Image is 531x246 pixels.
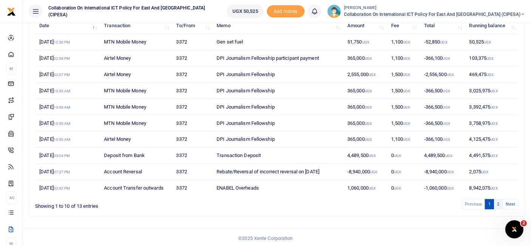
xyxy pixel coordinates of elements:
td: Transaction Deposit [212,148,343,164]
th: Transaction: activate to sort column ascending [100,18,172,34]
td: 3,392,475 [465,99,519,115]
td: -366,500 [420,115,465,131]
small: UGX [365,56,372,61]
span: Add money [267,5,305,18]
li: Wallet ballance [224,5,267,18]
td: -366,500 [420,99,465,115]
td: 3372 [172,131,212,148]
td: [DATE] [35,164,100,180]
td: Deposit from Bank [100,148,172,164]
td: MTN Mobile Money [100,115,172,131]
td: 1,500 [387,99,420,115]
td: 3372 [172,148,212,164]
td: 103,375 [465,50,519,67]
td: Account Transfer outwards [100,180,172,196]
td: 3,025,975 [465,83,519,99]
td: [DATE] [35,34,100,50]
span: Collaboration on International ICT Policy For East and [GEOGRAPHIC_DATA] (CIPESA) [45,5,212,18]
small: UGX [365,121,372,126]
small: 10:56 AM [54,121,71,126]
th: Fee: activate to sort column ascending [387,18,420,34]
td: 365,000 [343,83,387,99]
td: 3372 [172,50,212,67]
td: 365,000 [343,131,387,148]
small: UGX [365,105,372,109]
td: [DATE] [35,67,100,83]
small: UGX [445,154,452,158]
td: -8,940,000 [420,164,465,180]
small: UGX [403,89,410,93]
a: logo-small logo-large logo-large [7,8,16,14]
td: MTN Mobile Money [100,34,172,50]
span: Collaboration on International ICT Policy For East and [GEOGRAPHIC_DATA] (CIPESA) [344,11,525,18]
span: 2 [521,220,527,226]
td: 1,100 [387,131,420,148]
small: UGX [490,186,497,190]
td: 365,000 [343,115,387,131]
small: 02:07 PM [54,73,70,77]
td: [DATE] [35,131,100,148]
td: DPI Journalism Fellowship participant payment [212,50,343,67]
td: 2,555,000 [343,67,387,83]
td: 4,489,500 [343,148,387,164]
td: 2,075 [465,164,519,180]
td: 50,525 [465,34,519,50]
small: UGX [370,170,377,174]
small: UGX [403,40,410,44]
small: UGX [490,137,497,142]
small: UGX [368,73,376,77]
small: 02:58 PM [54,56,70,61]
small: UGX [490,105,497,109]
td: 1,060,000 [343,180,387,196]
iframe: Intercom live chat [505,220,523,238]
td: 4,491,575 [465,148,519,164]
small: UGX [481,170,488,174]
small: 10:56 AM [54,105,71,109]
small: UGX [403,105,410,109]
div: Showing 1 to 10 of 13 entries [35,198,234,210]
th: Total: activate to sort column ascending [420,18,465,34]
small: UGX [365,137,372,142]
td: -366,500 [420,83,465,99]
td: 3372 [172,99,212,115]
small: 03:04 PM [54,154,70,158]
td: 4,125,475 [465,131,519,148]
small: UGX [486,73,494,77]
small: 10:56 AM [54,137,71,142]
td: [DATE] [35,180,100,196]
td: DPI Journalism Fellowship [212,99,343,115]
td: -366,100 [420,131,465,148]
td: 365,000 [343,99,387,115]
td: [DATE] [35,148,100,164]
td: -366,100 [420,50,465,67]
small: UGX [403,137,410,142]
a: Add money [267,8,305,14]
th: Date: activate to sort column descending [35,18,100,34]
small: 07:37 PM [54,170,70,174]
td: -2,556,500 [420,67,465,83]
small: UGX [447,73,454,77]
td: Gen set fuel [212,34,343,50]
td: 3372 [172,164,212,180]
img: logo-small [7,7,16,16]
td: -8,940,000 [343,164,387,180]
small: UGX [394,170,401,174]
td: ENABEL Overheads [212,180,343,196]
small: UGX [443,56,450,61]
a: 1 [485,199,494,209]
td: 365,000 [343,50,387,67]
small: UGX [486,56,494,61]
td: 3,758,975 [465,115,519,131]
td: 469,475 [465,67,519,83]
td: 0 [387,148,420,164]
small: 02:42 PM [54,186,70,190]
small: UGX [403,56,410,61]
td: MTN Mobile Money [100,99,172,115]
td: 8,942,075 [465,180,519,196]
small: UGX [443,105,450,109]
td: Airtel Money [100,67,172,83]
a: 2 [494,199,503,209]
td: 3372 [172,34,212,50]
a: Next [503,199,519,209]
a: profile-user [PERSON_NAME] Collaboration on International ICT Policy For East and [GEOGRAPHIC_DAT... [327,5,525,18]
